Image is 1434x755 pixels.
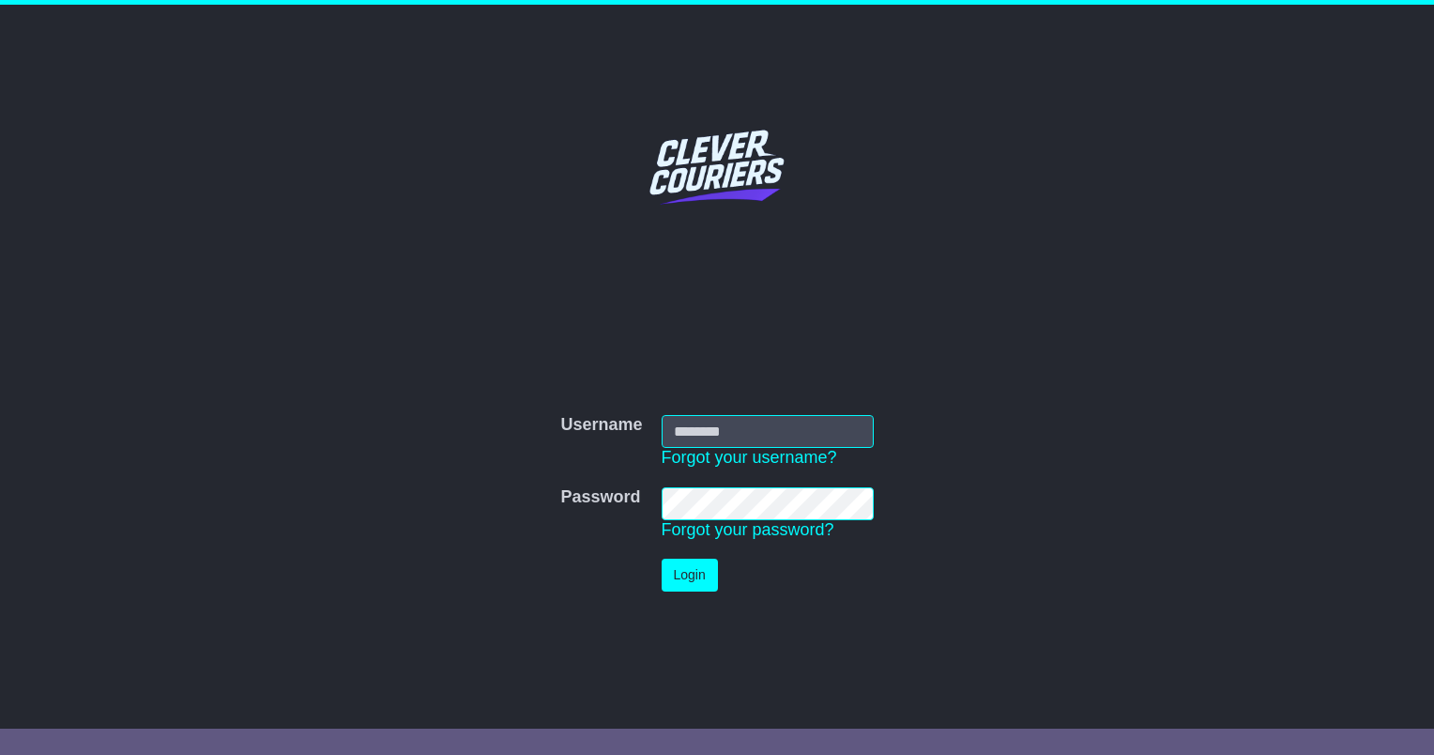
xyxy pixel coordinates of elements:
[637,86,797,246] img: Clever Couriers
[662,559,718,592] button: Login
[560,415,642,436] label: Username
[560,487,640,508] label: Password
[662,448,837,467] a: Forgot your username?
[662,520,834,539] a: Forgot your password?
